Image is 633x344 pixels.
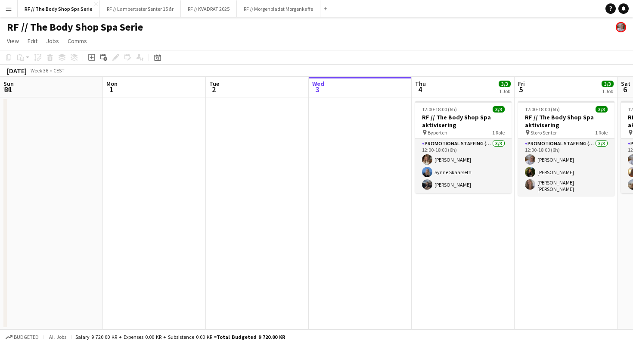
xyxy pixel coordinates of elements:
[311,84,324,94] span: 3
[28,67,50,74] span: Week 36
[64,35,90,47] a: Comms
[105,84,118,94] span: 1
[428,129,447,136] span: Byporten
[14,334,39,340] span: Budgeted
[518,80,525,88] span: Fri
[46,37,59,45] span: Jobs
[100,0,181,17] button: RF // Lambertseter Senter 15 år
[28,37,37,45] span: Edit
[181,0,237,17] button: RF // KVADRAT 2025
[7,66,27,75] div: [DATE]
[518,113,614,129] h3: RF // The Body Shop Spa aktivisering
[7,37,19,45] span: View
[237,0,320,17] button: RF // Morgenbladet Morgenkaffe
[518,139,614,196] app-card-role: Promotional Staffing (Promotional Staff)3/312:00-18:00 (6h)[PERSON_NAME][PERSON_NAME][PERSON_NAME...
[525,106,560,113] span: 12:00-18:00 (6h)
[422,106,457,113] span: 12:00-18:00 (6h)
[3,80,14,88] span: Sun
[602,88,613,94] div: 1 Job
[499,81,511,87] span: 3/3
[517,84,525,94] span: 5
[596,106,608,113] span: 3/3
[4,332,40,342] button: Budgeted
[217,334,285,340] span: Total Budgeted 9 720.00 KR
[415,101,512,193] app-job-card: 12:00-18:00 (6h)3/3RF // The Body Shop Spa aktivisering Byporten1 RolePromotional Staffing (Promo...
[43,35,62,47] a: Jobs
[2,84,14,94] span: 31
[106,80,118,88] span: Mon
[75,334,285,340] div: Salary 9 720.00 KR + Expenses 0.00 KR + Subsistence 0.00 KR =
[68,37,87,45] span: Comms
[595,129,608,136] span: 1 Role
[621,80,630,88] span: Sat
[47,334,68,340] span: All jobs
[7,21,143,34] h1: RF // The Body Shop Spa Serie
[518,101,614,196] app-job-card: 12:00-18:00 (6h)3/3RF // The Body Shop Spa aktivisering Storo Senter1 RolePromotional Staffing (P...
[208,84,219,94] span: 2
[493,106,505,113] span: 3/3
[415,113,512,129] h3: RF // The Body Shop Spa aktivisering
[602,81,614,87] span: 3/3
[3,35,22,47] a: View
[415,139,512,193] app-card-role: Promotional Staffing (Promotional Staff)3/312:00-18:00 (6h)[PERSON_NAME]Synne Skaarseth[PERSON_NAME]
[312,80,324,88] span: Wed
[53,67,65,74] div: CEST
[616,22,626,32] app-user-avatar: Tina Raugstad
[620,84,630,94] span: 6
[209,80,219,88] span: Tue
[24,35,41,47] a: Edit
[531,129,557,136] span: Storo Senter
[414,84,426,94] span: 4
[415,80,426,88] span: Thu
[492,129,505,136] span: 1 Role
[18,0,100,17] button: RF // The Body Shop Spa Serie
[499,88,510,94] div: 1 Job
